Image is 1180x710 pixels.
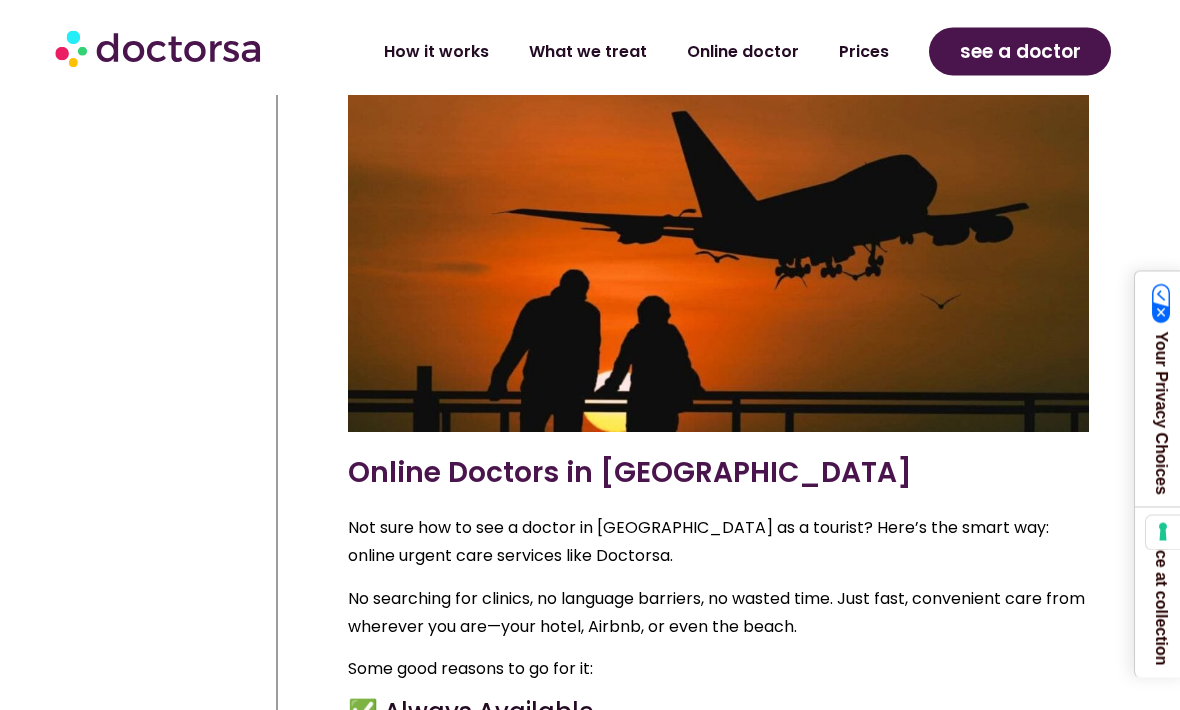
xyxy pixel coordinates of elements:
a: What we treat [509,29,667,75]
a: see a doctor [929,28,1112,76]
a: Prices [819,29,909,75]
h3: Online Doctors in [GEOGRAPHIC_DATA] [348,453,1089,495]
button: Your consent preferences for tracking technologies [1146,516,1180,550]
span: see a doctor [960,36,1081,68]
a: How it works [364,29,509,75]
nav: Menu [320,29,909,75]
a: Online doctor [667,29,819,75]
p: Not sure how to see a doctor in [GEOGRAPHIC_DATA] as a tourist? Here’s the smart way: online urge... [348,515,1089,571]
p: Some good reasons to go for it: [348,656,1089,684]
p: No searching for clinics, no language barriers, no wasted time. Just fast, convenient care from w... [348,586,1089,642]
img: California Consumer Privacy Act (CCPA) Opt-Out Icon [1152,284,1171,324]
